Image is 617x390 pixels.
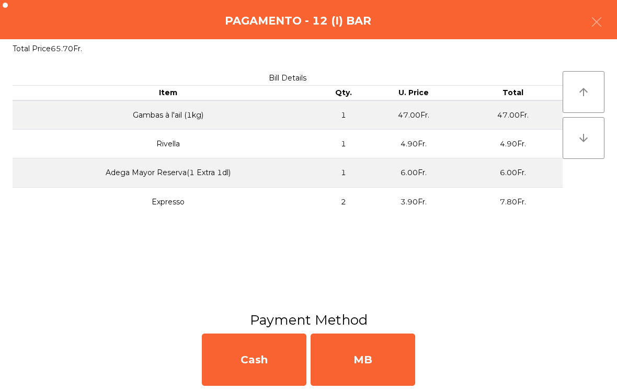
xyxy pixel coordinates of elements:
[324,130,364,158] td: 1
[13,100,324,130] td: Gambas à l'ail (1kg)
[577,132,590,144] i: arrow_downward
[311,334,415,386] div: MB
[463,187,563,216] td: 7.80Fr.
[225,13,371,29] h4: Pagamento - 12 (I) BAR
[13,158,324,187] td: Adega Mayor Reserva
[563,117,604,159] button: arrow_downward
[563,71,604,113] button: arrow_upward
[13,130,324,158] td: Rivella
[364,158,463,187] td: 6.00Fr.
[13,44,51,53] span: Total Price
[364,86,463,100] th: U. Price
[324,100,364,130] td: 1
[364,130,463,158] td: 4.90Fr.
[13,187,324,216] td: Expresso
[51,44,82,53] span: 65.70Fr.
[324,187,364,216] td: 2
[364,187,463,216] td: 3.90Fr.
[324,158,364,187] td: 1
[8,311,609,329] h3: Payment Method
[269,73,306,83] span: Bill Details
[13,86,324,100] th: Item
[577,86,590,98] i: arrow_upward
[364,100,463,130] td: 47.00Fr.
[202,334,306,386] div: Cash
[324,86,364,100] th: Qty.
[463,130,563,158] td: 4.90Fr.
[463,100,563,130] td: 47.00Fr.
[187,168,231,177] span: (1 Extra 1dl)
[463,158,563,187] td: 6.00Fr.
[463,86,563,100] th: Total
